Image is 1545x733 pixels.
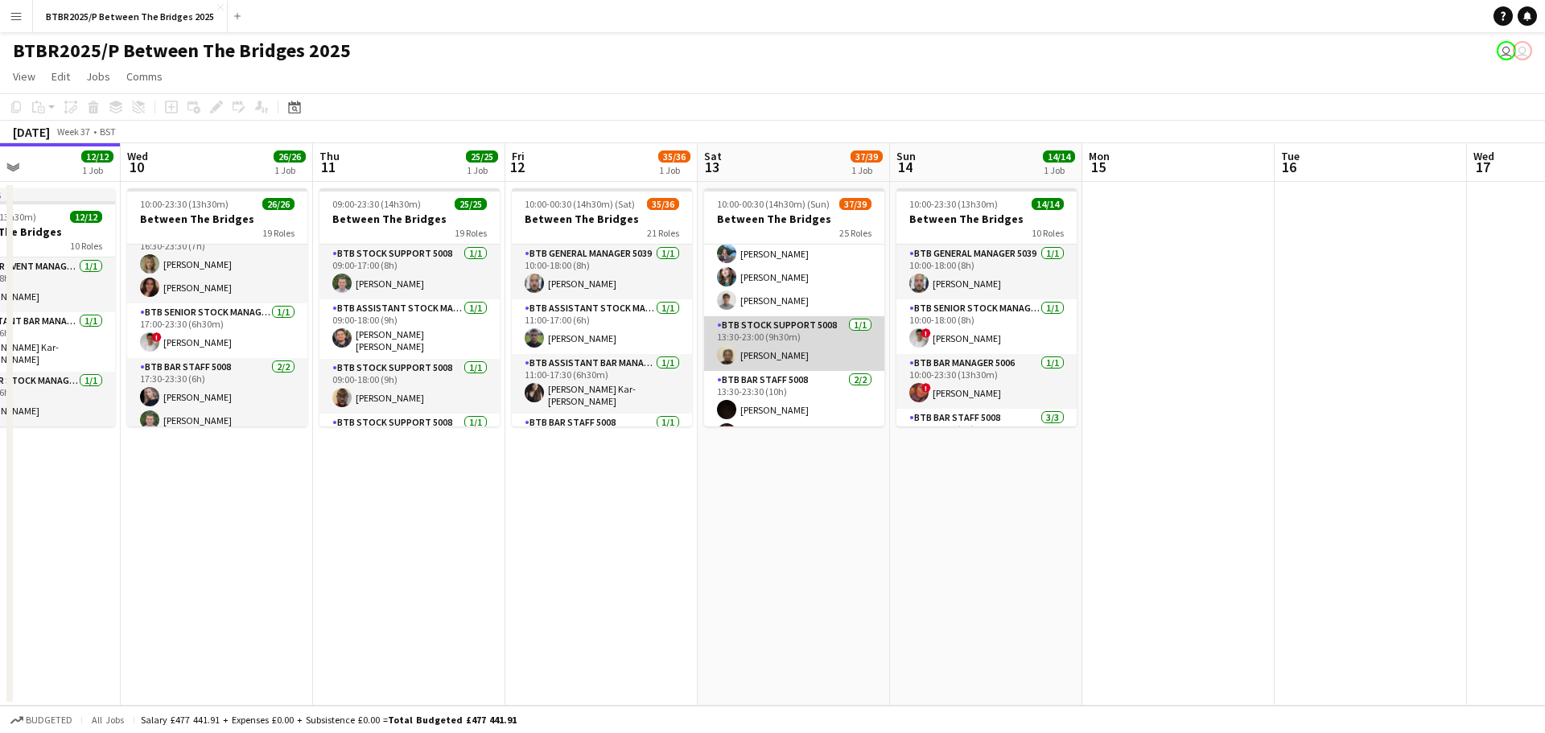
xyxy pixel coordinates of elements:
app-card-role: BTB Stock support 50081/1 [319,414,500,468]
span: Budgeted [26,714,72,726]
div: 1 Job [467,164,497,176]
app-card-role: BTB Stock support 50081/109:00-18:00 (9h)[PERSON_NAME] [319,359,500,414]
span: 17 [1471,158,1494,176]
span: 16 [1279,158,1300,176]
app-card-role: BTB General Manager 50391/110:00-18:00 (8h)[PERSON_NAME] [512,245,692,299]
h3: Between The Bridges [704,212,884,226]
a: Jobs [80,66,117,87]
app-card-role: BTB Bar Staff 50082/217:30-23:30 (6h)[PERSON_NAME][PERSON_NAME] [127,358,307,436]
span: ! [921,383,931,393]
app-card-role: BTB Assistant Stock Manager 50061/109:00-18:00 (9h)[PERSON_NAME] [PERSON_NAME] [319,299,500,359]
div: [DATE] [13,124,50,140]
span: 10:00-23:30 (13h30m) [140,198,229,210]
span: 19 Roles [262,227,295,239]
app-card-role: BTB Stock support 50081/113:30-23:00 (9h30m)[PERSON_NAME] [704,316,884,371]
a: Comms [120,66,169,87]
app-card-role: BTB Senior Stock Manager 50061/117:00-23:30 (6h30m)![PERSON_NAME] [127,303,307,358]
span: 35/36 [647,198,679,210]
app-card-role: BTB Senior Stock Manager 50061/110:00-18:00 (8h)![PERSON_NAME] [896,299,1077,354]
span: Wed [127,149,148,163]
span: All jobs [89,714,127,726]
span: 26/26 [274,150,306,163]
span: 10:00-23:30 (13h30m) [909,198,998,210]
app-card-role: BTB Bar Staff 50082/213:30-23:30 (10h)[PERSON_NAME] [704,371,884,449]
span: 19 Roles [455,227,487,239]
app-card-role: BTB General Manager 50391/110:00-18:00 (8h)[PERSON_NAME] [896,245,1077,299]
span: Sat [704,149,722,163]
span: Sun [896,149,916,163]
span: Week 37 [53,126,93,138]
span: 25/25 [455,198,487,210]
h3: Between The Bridges [896,212,1077,226]
app-card-role: BTB Assistant Stock Manager 50061/111:00-17:00 (6h)[PERSON_NAME] [512,299,692,354]
h1: BTBR2025/P Between The Bridges 2025 [13,39,351,63]
span: 21 Roles [647,227,679,239]
app-card-role: BTB Stock support 50081/109:00-17:00 (8h)[PERSON_NAME] [319,245,500,299]
app-card-role: BTB Assistant Bar Manager 50061/111:00-17:30 (6h30m)[PERSON_NAME] Kar-[PERSON_NAME] [512,354,692,414]
span: 37/39 [839,198,871,210]
app-card-role: BTB Bar Staff 50083/310:30-17:30 (7h) [896,409,1077,510]
button: Budgeted [8,711,75,729]
span: 12/12 [81,150,113,163]
div: BST [100,126,116,138]
app-card-role: BTB Bar Staff 50082/216:30-23:30 (7h)[PERSON_NAME][PERSON_NAME] [127,225,307,303]
span: Edit [51,69,70,84]
h3: Between The Bridges [127,212,307,226]
button: BTBR2025/P Between The Bridges 2025 [33,1,228,32]
span: Comms [126,69,163,84]
span: Thu [319,149,340,163]
app-job-card: 09:00-23:30 (14h30m)25/25Between The Bridges19 RolesBTB Stock support 50081/109:00-17:00 (8h)[PER... [319,188,500,426]
div: Salary £477 441.91 + Expenses £0.00 + Subsistence £0.00 = [141,714,517,726]
div: 1 Job [851,164,882,176]
app-job-card: 10:00-00:30 (14h30m) (Sat)35/36Between The Bridges21 RolesBTB General Manager 50391/110:00-18:00 ... [512,188,692,426]
span: 15 [1086,158,1110,176]
span: 26/26 [262,198,295,210]
app-user-avatar: Amy Cane [1513,41,1532,60]
span: Total Budgeted £477 441.91 [388,714,517,726]
span: 12 [509,158,525,176]
span: ! [921,328,931,338]
span: Jobs [86,69,110,84]
div: 1 Job [1044,164,1074,176]
span: View [13,69,35,84]
h3: Between The Bridges [512,212,692,226]
div: 1 Job [82,164,113,176]
div: 1 Job [274,164,305,176]
span: 12/12 [70,211,102,223]
span: 14 [894,158,916,176]
app-job-card: 10:00-00:30 (14h30m) (Sun)37/39Between The Bridges25 Roles[PERSON_NAME]-Ihama[PERSON_NAME][PERSON... [704,188,884,426]
span: 13 [702,158,722,176]
a: View [6,66,42,87]
app-job-card: 10:00-23:30 (13h30m)26/26Between The Bridges19 Roles16:30-20:30 (4h)[PERSON_NAME]BTB Bar Staff 50... [127,188,307,426]
span: Wed [1473,149,1494,163]
span: 37/39 [851,150,883,163]
span: 25 Roles [839,227,871,239]
span: 14/14 [1043,150,1075,163]
span: Mon [1089,149,1110,163]
span: 11 [317,158,340,176]
app-card-role: BTB Bar Manager 50061/110:00-23:30 (13h30m)![PERSON_NAME] [896,354,1077,409]
span: 10 Roles [70,240,102,252]
app-card-role: BTB Bar Staff 50081/1 [512,414,692,468]
span: ! [152,332,162,342]
span: 25/25 [466,150,498,163]
span: 14/14 [1032,198,1064,210]
span: 10 Roles [1032,227,1064,239]
span: 10 [125,158,148,176]
span: 10:00-00:30 (14h30m) (Sat) [525,198,635,210]
app-user-avatar: Amy Cane [1497,41,1516,60]
span: 09:00-23:30 (14h30m) [332,198,421,210]
div: 1 Job [659,164,690,176]
a: Edit [45,66,76,87]
h3: Between The Bridges [319,212,500,226]
span: 35/36 [658,150,690,163]
span: 10:00-00:30 (14h30m) (Sun) [717,198,830,210]
app-job-card: 10:00-23:30 (13h30m)14/14Between The Bridges10 RolesBTB General Manager 50391/110:00-18:00 (8h)[P... [896,188,1077,426]
span: Fri [512,149,525,163]
span: Tue [1281,149,1300,163]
